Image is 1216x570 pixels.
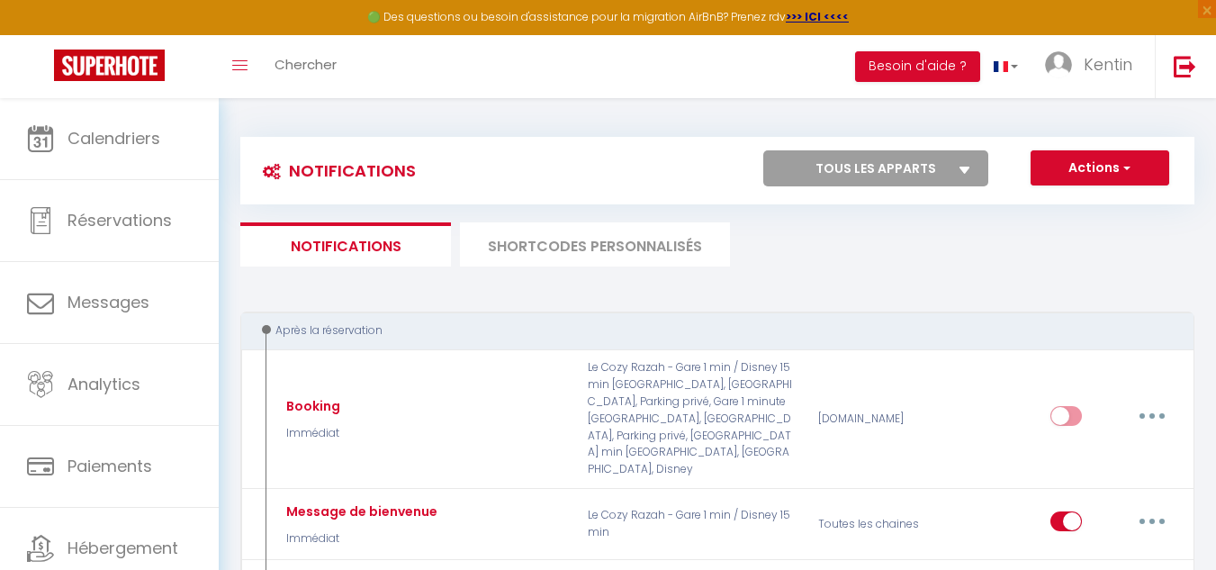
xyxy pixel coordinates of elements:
[282,396,340,416] div: Booking
[68,537,178,559] span: Hébergement
[254,150,416,191] h3: Notifications
[282,502,437,521] div: Message de bienvenue
[460,222,730,267] li: SHORTCODES PERSONNALISÉS
[275,55,337,74] span: Chercher
[68,373,140,395] span: Analytics
[68,127,160,149] span: Calendriers
[68,209,172,231] span: Réservations
[261,35,350,98] a: Chercher
[576,498,806,550] p: Le Cozy Razah - Gare 1 min / Disney 15 min
[576,359,806,478] p: Le Cozy Razah - Gare 1 min / Disney 15 min [GEOGRAPHIC_DATA], [GEOGRAPHIC_DATA], Parking privé, G...
[282,530,437,547] p: Immédiat
[68,455,152,477] span: Paiements
[1174,55,1196,77] img: logout
[257,322,1160,339] div: Après la réservation
[806,359,959,478] div: [DOMAIN_NAME]
[855,51,980,82] button: Besoin d'aide ?
[806,498,959,550] div: Toutes les chaines
[68,291,149,313] span: Messages
[786,9,849,24] a: >>> ICI <<<<
[54,50,165,81] img: Super Booking
[282,425,340,442] p: Immédiat
[1031,35,1155,98] a: ... Kentin
[1045,51,1072,78] img: ...
[1031,150,1169,186] button: Actions
[240,222,451,267] li: Notifications
[1084,53,1132,76] span: Kentin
